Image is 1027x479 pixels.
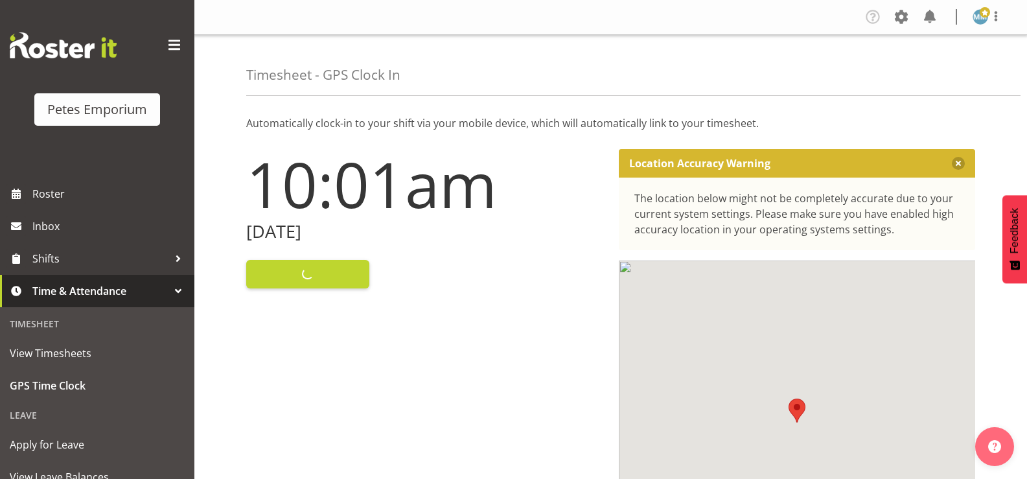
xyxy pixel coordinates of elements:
button: Feedback - Show survey [1002,195,1027,283]
h1: 10:01am [246,149,603,219]
div: The location below might not be completely accurate due to your current system settings. Please m... [634,191,960,237]
h2: [DATE] [246,222,603,242]
a: GPS Time Clock [3,369,191,402]
p: Location Accuracy Warning [629,157,770,170]
span: Shifts [32,249,168,268]
span: Apply for Leave [10,435,185,454]
span: Roster [32,184,188,204]
img: help-xxl-2.png [988,440,1001,453]
span: Inbox [32,216,188,236]
p: Automatically clock-in to your shift via your mobile device, which will automatically link to you... [246,115,975,131]
img: mandy-mosley3858.jpg [973,9,988,25]
div: Leave [3,402,191,428]
img: Rosterit website logo [10,32,117,58]
div: Timesheet [3,310,191,337]
span: Feedback [1009,208,1021,253]
a: Apply for Leave [3,428,191,461]
span: Time & Attendance [32,281,168,301]
h4: Timesheet - GPS Clock In [246,67,400,82]
a: View Timesheets [3,337,191,369]
div: Petes Emporium [47,100,147,119]
span: GPS Time Clock [10,376,185,395]
span: View Timesheets [10,344,185,363]
button: Close message [952,157,965,170]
